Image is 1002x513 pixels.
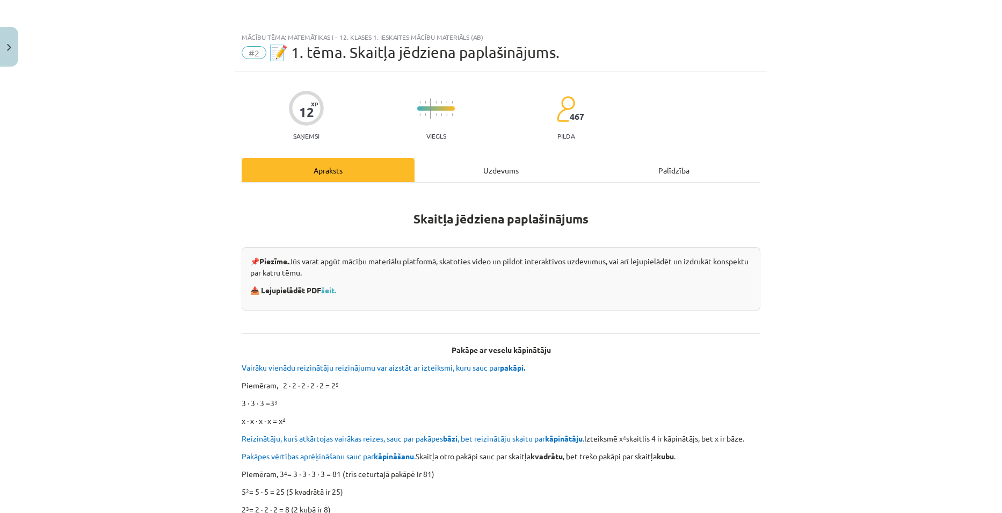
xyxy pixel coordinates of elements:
div: Mācību tēma: Matemātikas i - 12. klases 1. ieskaites mācību materiāls (ab) [242,33,760,41]
p: pilda [557,132,575,140]
div: Apraksts [242,158,415,182]
b: pakāpi. [500,363,525,372]
sup: 4 [282,416,286,424]
sup: 2 [246,487,249,495]
b: kubu [657,451,674,461]
p: Skaitļa otro pakāpi sauc par skaitļa , bet trešo pakāpi par skaitļa . [242,451,760,462]
img: icon-short-line-57e1e144782c952c97e751825c79c345078a6d821885a25fce030b3d8c18986b.svg [419,113,420,116]
img: icon-close-lesson-0947bae3869378f0d4975bcd49f059093ad1ed9edebbc8119c70593378902aed.svg [7,44,11,51]
span: 📝 1. tēma. Skaitļa jēdziena paplašinājums. [269,44,560,61]
img: icon-short-line-57e1e144782c952c97e751825c79c345078a6d821885a25fce030b3d8c18986b.svg [441,101,442,104]
b: kvadrātu [531,451,563,461]
img: icon-short-line-57e1e144782c952c97e751825c79c345078a6d821885a25fce030b3d8c18986b.svg [435,113,437,116]
sup: 3 [246,504,249,512]
strong: Piezīme. [259,256,289,266]
sup: 4 [284,469,287,477]
div: Uzdevums [415,158,587,182]
p: 3 ∙ 3 ∙ 3 =3 [242,398,760,409]
b: kāpināšanu [374,451,414,461]
p: 5 = 5 ∙ 5 = 25 (5 kvadrātā ir 25) [242,486,760,497]
img: icon-short-line-57e1e144782c952c97e751825c79c345078a6d821885a25fce030b3d8c18986b.svg [452,101,453,104]
span: Reizinātāju, kurš atkārtojas vairākas reizes, sauc par pakāpes , bet reizinātāju skaitu par . [242,433,584,443]
img: icon-short-line-57e1e144782c952c97e751825c79c345078a6d821885a25fce030b3d8c18986b.svg [435,101,437,104]
div: 12 [299,105,314,120]
img: icon-short-line-57e1e144782c952c97e751825c79c345078a6d821885a25fce030b3d8c18986b.svg [441,113,442,116]
img: students-c634bb4e5e11cddfef0936a35e636f08e4e9abd3cc4e673bd6f9a4125e45ecb1.svg [556,96,575,122]
sup: 3 [274,398,278,406]
strong: Skaitļa jēdziena paplašinājums [413,211,589,227]
span: 467 [570,112,584,121]
p: Piemēram, 3 = 3 ∙ 3 ∙ 3 ∙ 3 = 81 (trīs ceturtajā pakāpē ir 81) [242,468,760,480]
sup: 4 [623,433,626,442]
b: kāpinātāju [545,433,583,443]
span: Pakāpes vērtības aprēķināšanu sauc par . [242,451,416,461]
span: XP [311,101,318,107]
span: Vairāku vienādu reizinātāju reizinājumu var aizstāt ar izteiksmi, kuru sauc par [242,363,527,372]
img: icon-short-line-57e1e144782c952c97e751825c79c345078a6d821885a25fce030b3d8c18986b.svg [452,113,453,116]
img: icon-short-line-57e1e144782c952c97e751825c79c345078a6d821885a25fce030b3d8c18986b.svg [446,113,447,116]
div: Palīdzība [587,158,760,182]
p: Saņemsi [289,132,324,140]
img: icon-short-line-57e1e144782c952c97e751825c79c345078a6d821885a25fce030b3d8c18986b.svg [446,101,447,104]
strong: 📥 Lejupielādēt PDF [250,285,338,295]
img: icon-long-line-d9ea69661e0d244f92f715978eff75569469978d946b2353a9bb055b3ed8787d.svg [430,98,431,119]
p: x ∙ x ∙ x ∙ x = x [242,415,760,427]
img: icon-short-line-57e1e144782c952c97e751825c79c345078a6d821885a25fce030b3d8c18986b.svg [425,113,426,116]
b: bāzi [443,433,458,443]
a: šeit. [321,285,336,295]
b: Pakāpe ar veselu kāpinātāju [452,345,551,355]
img: icon-short-line-57e1e144782c952c97e751825c79c345078a6d821885a25fce030b3d8c18986b.svg [425,101,426,104]
p: 📌 Jūs varat apgūt mācību materiālu platformā, skatoties video un pildot interaktīvos uzdevumus, v... [250,256,752,278]
span: #2 [242,46,266,59]
sup: 5 [336,380,339,388]
p: Viegls [426,132,446,140]
img: icon-short-line-57e1e144782c952c97e751825c79c345078a6d821885a25fce030b3d8c18986b.svg [419,101,420,104]
p: Izteiksmē x skaitlis 4 ir kāpinātājs, bet x ir bāze. [242,433,760,444]
p: Piemēram, 2 ∙ 2 ∙ 2 ∙ 2 ∙ 2 = 2 [242,380,760,391]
